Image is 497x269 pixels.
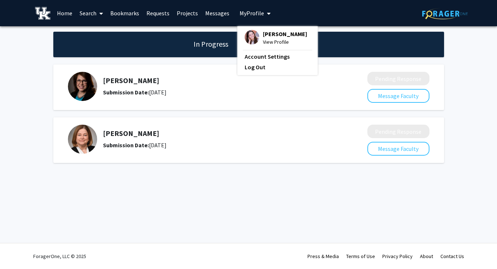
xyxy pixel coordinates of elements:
[440,253,464,260] a: Contact Us
[35,7,51,20] img: University of Kentucky Logo
[68,72,97,101] img: Profile Picture
[107,0,143,26] a: Bookmarks
[263,30,307,38] span: [PERSON_NAME]
[245,63,310,71] a: Log Out
[76,0,107,26] a: Search
[367,142,429,156] button: Message Faculty
[367,72,429,85] button: Pending Response
[367,89,429,103] button: Message Faculty
[173,0,202,26] a: Projects
[68,125,97,154] img: Profile Picture
[103,89,149,96] b: Submission Date:
[367,92,429,100] a: Message Faculty
[53,0,76,26] a: Home
[240,9,264,17] span: My Profile
[420,253,433,260] a: About
[103,141,149,149] b: Submission Date:
[191,39,230,49] h1: In Progress
[263,38,307,46] span: View Profile
[103,141,329,149] div: [DATE]
[103,129,329,138] h5: [PERSON_NAME]
[33,243,86,269] div: ForagerOne, LLC © 2025
[367,145,429,152] a: Message Faculty
[103,88,329,97] div: [DATE]
[245,52,310,61] a: Account Settings
[103,76,329,85] h5: [PERSON_NAME]
[5,236,31,264] iframe: Chat
[307,253,339,260] a: Press & Media
[346,253,375,260] a: Terms of Use
[143,0,173,26] a: Requests
[245,30,259,44] img: Profile Picture
[382,253,413,260] a: Privacy Policy
[202,0,233,26] a: Messages
[422,8,468,19] img: ForagerOne Logo
[367,125,429,138] button: Pending Response
[245,30,307,46] div: Profile Picture[PERSON_NAME]View Profile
